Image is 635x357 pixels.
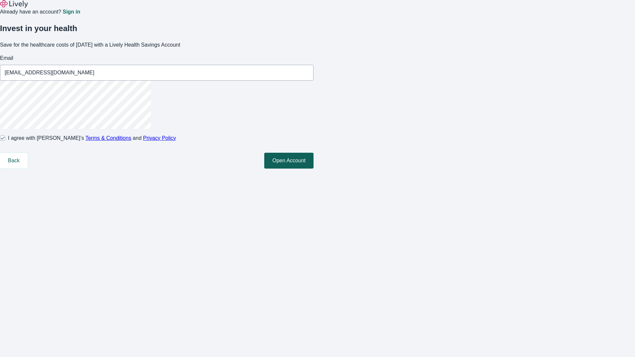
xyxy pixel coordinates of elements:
[143,135,176,141] a: Privacy Policy
[8,134,176,142] span: I agree with [PERSON_NAME]’s and
[85,135,131,141] a: Terms & Conditions
[264,153,314,169] button: Open Account
[63,9,80,15] a: Sign in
